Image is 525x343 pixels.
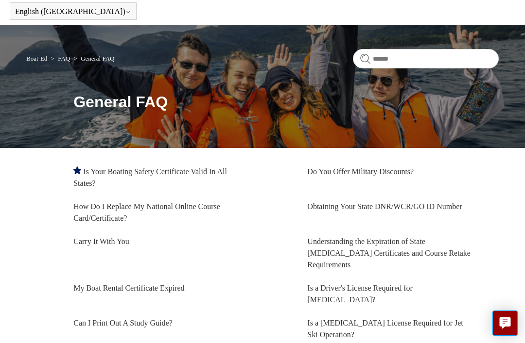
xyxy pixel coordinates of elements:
[307,284,413,304] a: Is a Driver's License Required for [MEDICAL_DATA]?
[307,237,471,269] a: Understanding the Expiration of State [MEDICAL_DATA] Certificates and Course Retake Requirements
[15,7,131,16] button: English ([GEOGRAPHIC_DATA])
[73,237,129,245] a: Carry It With You
[26,55,47,62] a: Boat-Ed
[26,55,49,62] li: Boat-Ed
[73,166,81,174] svg: Promoted article
[73,90,499,114] h1: General FAQ
[71,55,114,62] li: General FAQ
[73,202,220,222] a: How Do I Replace My National Online Course Card/Certificate?
[492,310,518,336] button: Live chat
[307,202,462,211] a: Obtaining Your State DNR/WCR/GO ID Number
[307,167,414,176] a: Do You Offer Military Discounts?
[49,55,72,62] li: FAQ
[73,167,227,187] a: Is Your Boating Safety Certificate Valid In All States?
[73,319,173,327] a: Can I Print Out A Study Guide?
[353,49,499,68] input: Search
[307,319,463,339] a: Is a [MEDICAL_DATA] License Required for Jet Ski Operation?
[73,284,184,292] a: My Boat Rental Certificate Expired
[81,55,114,62] a: General FAQ
[58,55,70,62] a: FAQ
